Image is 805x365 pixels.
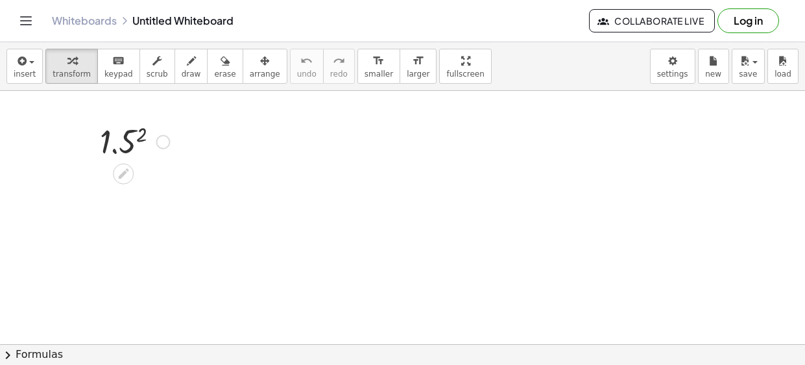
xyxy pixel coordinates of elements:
[739,69,757,79] span: save
[6,49,43,84] button: insert
[147,69,168,79] span: scrub
[297,69,317,79] span: undo
[243,49,287,84] button: arrange
[53,69,91,79] span: transform
[775,69,791,79] span: load
[104,69,133,79] span: keypad
[357,49,400,84] button: format_sizesmaller
[112,53,125,69] i: keyboard
[45,49,98,84] button: transform
[657,69,688,79] span: settings
[407,69,429,79] span: larger
[300,53,313,69] i: undo
[372,53,385,69] i: format_size
[698,49,729,84] button: new
[365,69,393,79] span: smaller
[333,53,345,69] i: redo
[207,49,243,84] button: erase
[650,49,695,84] button: settings
[139,49,175,84] button: scrub
[16,10,36,31] button: Toggle navigation
[412,53,424,69] i: format_size
[446,69,484,79] span: fullscreen
[330,69,348,79] span: redo
[290,49,324,84] button: undoundo
[589,9,715,32] button: Collaborate Live
[52,14,117,27] a: Whiteboards
[767,49,799,84] button: load
[400,49,437,84] button: format_sizelarger
[182,69,201,79] span: draw
[600,15,704,27] span: Collaborate Live
[113,163,134,184] div: Edit math
[97,49,140,84] button: keyboardkeypad
[439,49,491,84] button: fullscreen
[732,49,765,84] button: save
[323,49,355,84] button: redoredo
[174,49,208,84] button: draw
[717,8,779,33] button: Log in
[705,69,721,79] span: new
[14,69,36,79] span: insert
[250,69,280,79] span: arrange
[214,69,235,79] span: erase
